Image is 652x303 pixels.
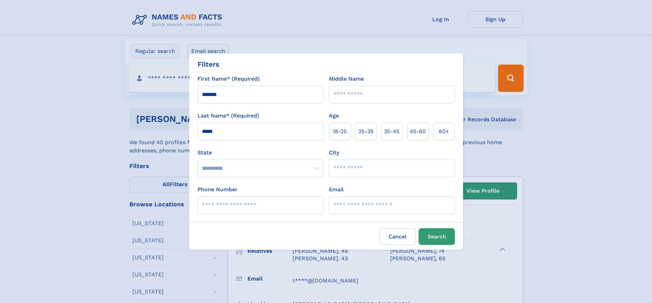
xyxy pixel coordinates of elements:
[329,149,339,157] label: City
[197,75,260,83] label: First Name* (Required)
[384,127,399,136] span: 35‑45
[197,112,259,120] label: Last Name* (Required)
[419,228,455,245] button: Search
[410,127,426,136] span: 45‑60
[197,149,323,157] label: State
[329,75,364,83] label: Middle Name
[333,127,347,136] span: 18‑25
[358,127,373,136] span: 25‑35
[439,127,449,136] span: 60+
[380,228,416,245] label: Cancel
[329,185,344,194] label: Email
[197,59,219,69] div: Filters
[197,185,238,194] label: Phone Number
[329,112,339,120] label: Age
